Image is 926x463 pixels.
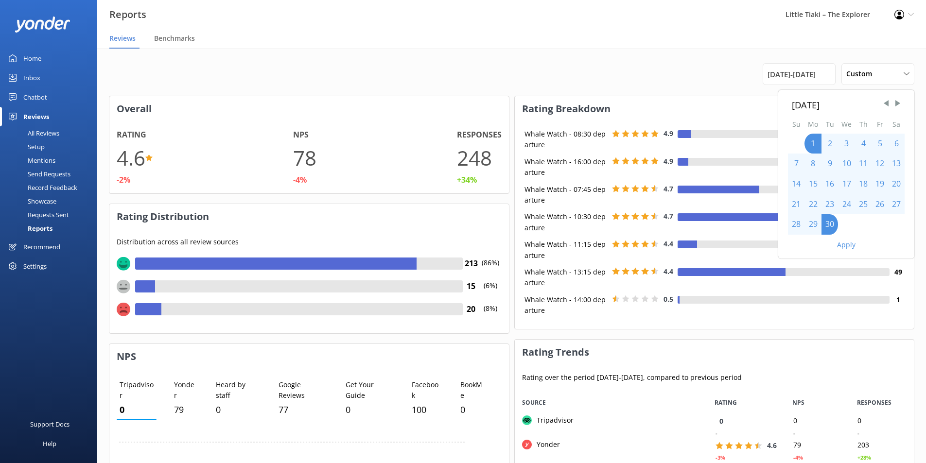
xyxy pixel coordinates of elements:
h3: Rating Breakdown [515,96,914,121]
span: 4.9 [664,129,673,138]
p: Tripadvisor [120,379,154,401]
div: Mentions [6,154,55,167]
div: Tue Sep 16 2025 [821,174,838,194]
div: Sat Sep 06 2025 [888,134,905,154]
div: Tue Sep 09 2025 [821,154,838,174]
div: Whale Watch - 08:30 departure [522,129,610,151]
p: BookMe [460,379,484,401]
div: Inbox [23,68,40,87]
a: All Reviews [6,126,97,140]
abbr: Monday [808,120,818,129]
div: Mon Sep 15 2025 [804,174,821,194]
p: Google Reviews [279,379,325,401]
div: Mon Sep 29 2025 [804,214,821,235]
div: - [793,429,795,438]
abbr: Friday [877,120,883,129]
h4: Responses [457,129,502,141]
abbr: Tuesday [826,120,834,129]
div: Thu Sep 25 2025 [855,194,872,215]
div: -2% [117,174,130,187]
div: Thu Sep 11 2025 [855,154,872,174]
span: 4.7 [664,184,673,193]
img: yonder-white-logo.png [15,17,70,33]
p: Get Your Guide [346,379,391,401]
div: -4% [293,174,307,187]
div: Requests Sent [6,208,69,222]
div: Fri Sep 26 2025 [872,194,888,215]
div: Whale Watch - 10:30 departure [522,211,610,233]
div: Fri Sep 19 2025 [872,174,888,194]
abbr: Saturday [892,120,900,129]
div: 0 [786,415,850,427]
div: Support Docs [30,414,70,434]
p: 0 [346,403,391,417]
h3: Overall [109,96,509,121]
div: Mon Sep 22 2025 [804,194,821,215]
div: 79 [786,439,850,451]
div: Wed Sep 24 2025 [838,194,855,215]
span: Custom [846,69,878,79]
div: Sun Sep 14 2025 [788,174,804,194]
span: NPS [792,398,804,407]
abbr: Thursday [859,120,868,129]
span: 4.9 [664,156,673,166]
abbr: Wednesday [841,120,852,129]
h4: 15 [463,280,480,293]
a: Record Feedback [6,181,97,194]
h4: Rating [117,129,146,141]
a: Showcase [6,194,97,208]
div: +34% [457,174,477,187]
div: Thu Sep 18 2025 [855,174,872,194]
div: Chatbot [23,87,47,107]
abbr: Sunday [792,120,801,129]
span: Benchmarks [154,34,195,43]
span: 0.5 [664,294,673,304]
p: 79 [174,403,195,417]
span: [DATE] - [DATE] [768,69,816,80]
p: 0 [216,403,258,417]
div: Settings [23,257,47,276]
h3: Reports [109,7,146,22]
div: Whale Watch - 07:45 departure [522,184,610,206]
h3: Rating Distribution [109,204,509,229]
span: 4.7 [664,211,673,221]
div: Showcase [6,194,56,208]
p: (6%) [480,280,502,303]
div: Help [43,434,56,453]
span: 0 [719,416,723,426]
span: 4.4 [664,267,673,276]
div: Sat Sep 13 2025 [888,154,905,174]
h4: 20 [463,303,480,316]
div: Tripadvisor [532,415,574,426]
div: 0 [850,415,914,427]
div: Tue Sep 23 2025 [821,194,838,215]
span: Source [522,398,546,407]
a: Mentions [6,154,97,167]
div: 203 [850,439,914,451]
span: 4.6 [767,441,776,450]
p: Heard by staff [216,379,258,401]
div: Setup [6,140,45,154]
div: - [857,429,859,438]
div: Yonder [532,439,560,450]
div: Record Feedback [6,181,77,194]
p: Distribution across all review sources [117,237,502,247]
p: (86%) [480,257,502,280]
h4: NPS [293,129,309,141]
div: Sun Sep 21 2025 [788,194,804,215]
h4: 49 [890,267,907,277]
span: 4.4 [664,239,673,248]
div: Mon Sep 01 2025 [804,134,821,154]
h4: 1 [890,294,907,305]
div: Tue Sep 30 2025 [821,214,838,235]
div: Reports [6,222,52,235]
p: Rating over the period [DATE] - [DATE] , compared to previous period [522,372,907,383]
p: (8%) [480,303,502,326]
div: Wed Sep 10 2025 [838,154,855,174]
div: -3% [715,453,725,462]
div: [DATE] [792,98,901,112]
h1: 248 [457,141,492,174]
a: Requests Sent [6,208,97,222]
div: Thu Sep 04 2025 [855,134,872,154]
a: Send Requests [6,167,97,181]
